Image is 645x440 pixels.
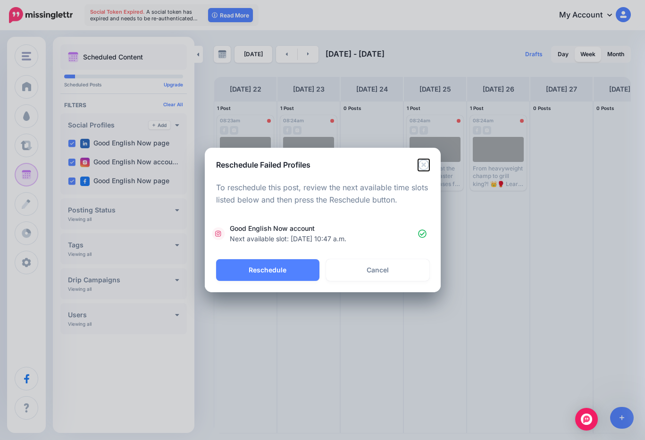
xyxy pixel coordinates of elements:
[216,259,319,281] button: Reschedule
[230,235,346,243] span: Next available slot: [DATE] 10:47 a.m.
[326,259,429,281] a: Cancel
[418,159,429,171] button: Close
[230,223,418,244] span: Good English Now account
[216,182,429,206] p: To reschedule this post, review the next available time slots listed below and then press the Res...
[575,408,598,431] div: Open Intercom Messenger
[214,223,431,244] a: Good English Now account Next available slot: [DATE] 10:47 a.m.
[216,159,310,170] h5: Reschedule Failed Profiles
